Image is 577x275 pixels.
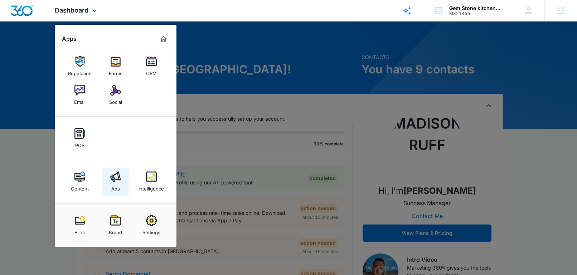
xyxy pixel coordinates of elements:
[27,42,64,47] div: Domain Overview
[62,35,77,42] h2: Apps
[139,182,164,192] div: Intelligence
[102,81,129,108] a: Social
[146,67,157,76] div: CRM
[71,182,89,192] div: Content
[11,19,17,24] img: website_grey.svg
[138,53,165,80] a: CRM
[20,11,35,17] div: v 4.0.25
[449,5,501,11] div: account name
[138,168,165,195] a: Intelligence
[109,226,122,235] div: Brand
[109,96,122,105] div: Social
[75,139,84,148] div: POS
[102,53,129,80] a: Forms
[102,168,129,195] a: Ads
[449,11,501,16] div: account id
[138,212,165,239] a: Settings
[66,212,93,239] a: Files
[55,6,88,14] span: Dashboard
[109,67,122,76] div: Forms
[71,42,77,47] img: tab_keywords_by_traffic_grey.svg
[158,33,169,45] a: Marketing 360® Dashboard
[74,96,86,105] div: Email
[66,53,93,80] a: Reputation
[111,182,120,192] div: Ads
[74,226,85,235] div: Files
[142,226,160,235] div: Settings
[66,125,93,152] a: POS
[19,19,79,24] div: Domain: [DOMAIN_NAME]
[11,11,17,17] img: logo_orange.svg
[79,42,121,47] div: Keywords by Traffic
[68,67,92,76] div: Reputation
[19,42,25,47] img: tab_domain_overview_orange.svg
[102,212,129,239] a: Brand
[66,168,93,195] a: Content
[66,81,93,108] a: Email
